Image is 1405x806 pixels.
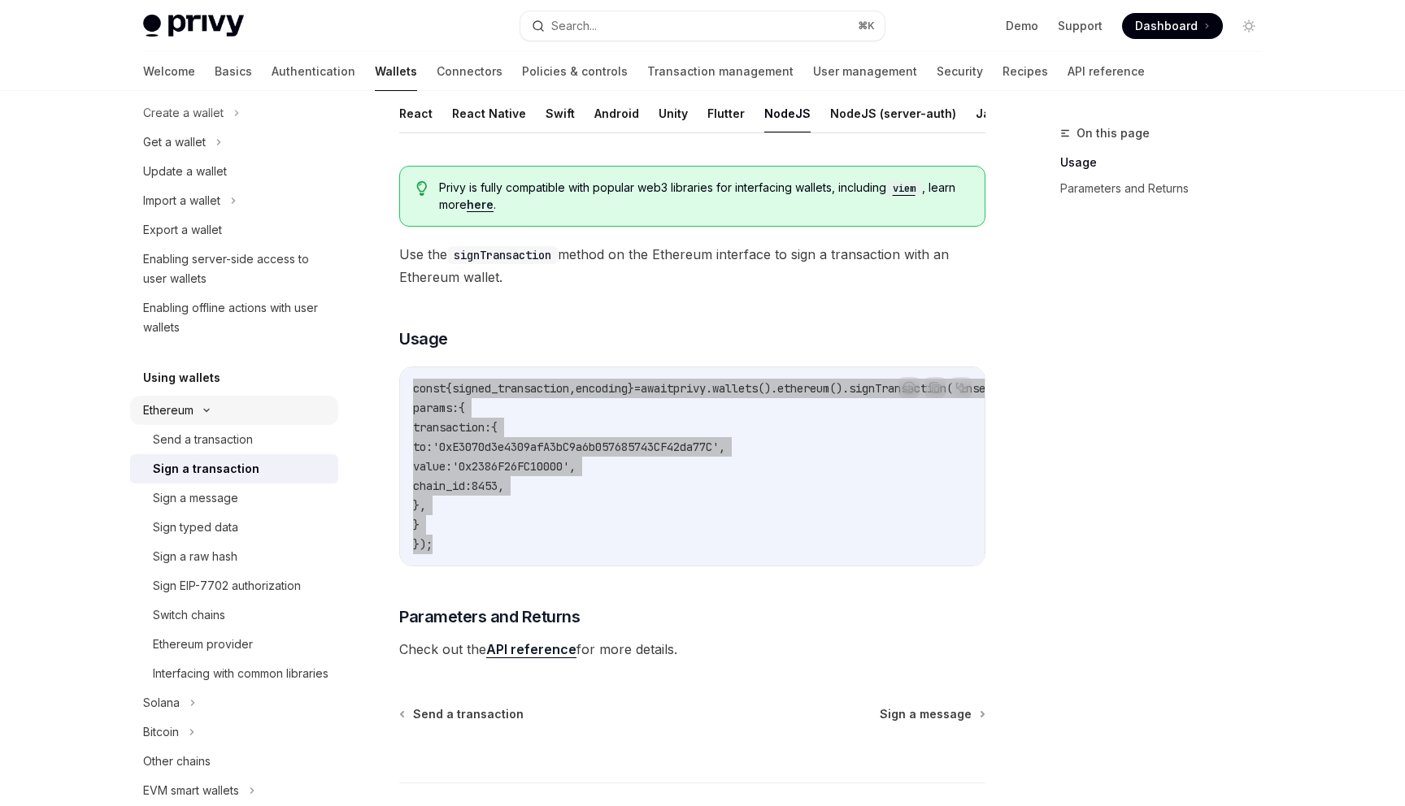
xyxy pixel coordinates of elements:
[1060,149,1275,175] a: Usage
[1058,18,1103,34] a: Support
[153,605,225,625] div: Switch chains
[130,717,338,747] button: Bitcoin
[130,128,338,157] button: Get a wallet
[1060,175,1275,201] a: Parameters and Returns
[946,381,953,396] span: (
[498,479,504,493] span: ,
[634,381,641,396] span: =
[437,52,502,91] a: Connectors
[130,571,338,600] a: Sign EIP-7702 authorization
[399,243,985,288] span: Use the method on the Ethereum interface to sign a transaction with an Ethereum wallet.
[413,479,472,493] span: chain_id:
[215,52,252,91] a: Basics
[413,498,426,513] span: },
[439,180,968,213] span: Privy is fully compatible with popular web3 libraries for interfacing wallets, including , learn ...
[143,401,194,420] div: Ethereum
[375,52,417,91] a: Wallets
[447,246,558,264] code: signTransaction
[491,420,498,435] span: {
[924,377,946,398] button: Copy the contents from the code block
[143,298,328,337] div: Enabling offline actions with user wallets
[399,638,985,661] span: Check out the for more details.
[467,197,494,212] a: here
[153,576,301,596] div: Sign EIP-7702 authorization
[399,327,448,350] span: Usage
[143,132,206,152] div: Get a wallet
[143,752,211,771] div: Other chains
[143,15,244,37] img: light logo
[130,600,338,630] a: Switch chains
[413,401,459,415] span: params:
[452,381,569,396] span: signed_transaction
[659,94,688,132] button: Unity
[898,377,920,398] button: Report incorrect code
[130,293,338,342] a: Enabling offline actions with user wallets
[130,157,338,186] a: Update a wallet
[401,706,524,722] a: Send a transaction
[1006,18,1038,34] a: Demo
[130,215,338,245] a: Export a wallet
[153,635,253,654] div: Ethereum provider
[880,706,984,722] a: Sign a message
[413,381,446,396] span: const
[130,396,338,425] button: Ethereum
[143,52,195,91] a: Welcome
[143,722,179,742] div: Bitcoin
[130,513,338,542] a: Sign typed data
[130,688,338,717] button: Solana
[459,401,465,415] span: {
[520,11,885,41] button: Search...⌘K
[143,693,180,713] div: Solana
[569,381,576,396] span: ,
[1236,13,1262,39] button: Toggle dark mode
[641,381,673,396] span: await
[628,381,634,396] span: }
[830,94,956,132] button: NodeJS (server-auth)
[153,430,253,449] div: Send a transaction
[569,459,576,474] span: ,
[1003,52,1048,91] a: Recipes
[1135,18,1198,34] span: Dashboard
[130,245,338,293] a: Enabling server-side access to user wallets
[551,16,597,36] div: Search...
[130,776,338,805] button: EVM smart wallets
[413,459,452,474] span: value:
[153,459,259,479] div: Sign a transaction
[153,664,328,683] div: Interfacing with common libraries
[130,659,338,688] a: Interfacing with common libraries
[153,518,238,537] div: Sign typed data
[413,518,420,532] span: }
[143,162,227,181] div: Update a wallet
[594,94,639,132] button: Android
[143,249,328,288] div: Enabling server-side access to user wallets
[707,94,745,132] button: Flutter
[452,94,526,132] button: React Native
[880,706,972,722] span: Sign a message
[886,180,922,194] a: viem
[472,479,498,493] span: 8453
[153,547,237,566] div: Sign a raw hash
[950,377,972,398] button: Ask AI
[130,747,338,776] a: Other chains
[446,381,452,396] span: {
[452,459,569,474] span: '0x2386F26FC10000'
[849,381,946,396] span: signTransaction
[272,52,355,91] a: Authentication
[673,381,706,396] span: privy
[758,381,777,396] span: ().
[858,19,875,32] span: ⌘ K
[576,381,628,396] span: encoding
[647,52,794,91] a: Transaction management
[764,94,811,132] button: NodeJS
[130,483,338,513] a: Sign a message
[130,542,338,571] a: Sign a raw hash
[130,425,338,454] a: Send a transaction
[1122,13,1223,39] a: Dashboard
[399,605,580,628] span: Parameters and Returns
[130,630,338,659] a: Ethereum provider
[416,181,428,196] svg: Tip
[813,52,917,91] a: User management
[413,440,433,454] span: to:
[1077,123,1150,143] span: On this page
[153,488,238,508] div: Sign a message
